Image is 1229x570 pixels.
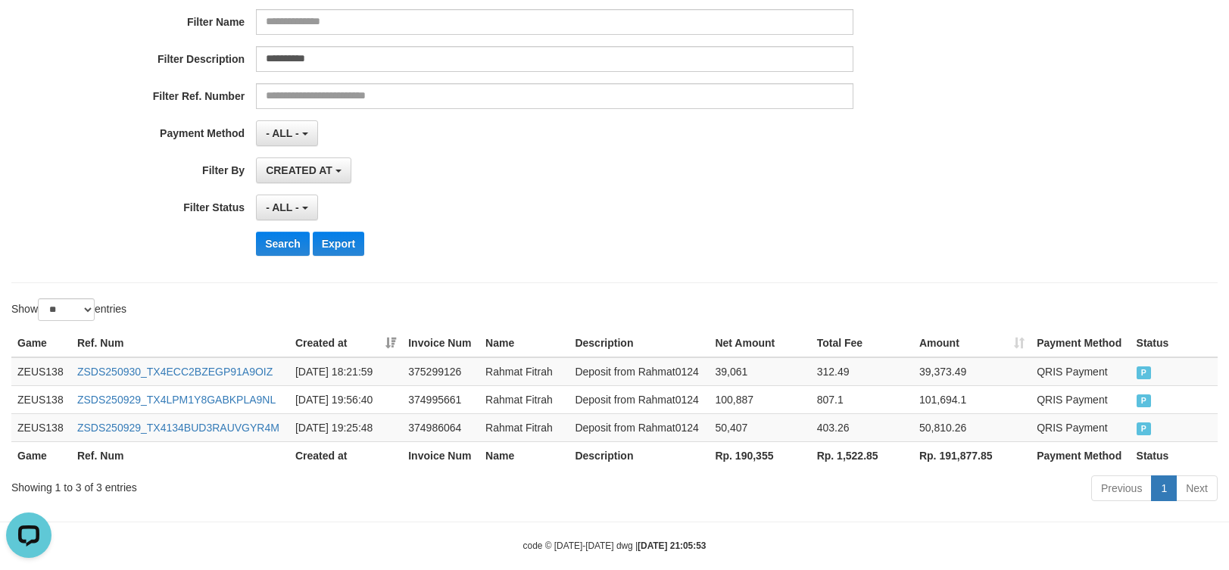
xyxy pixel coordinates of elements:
td: 312.49 [811,357,913,386]
th: Description [569,329,709,357]
th: Status [1131,441,1218,469]
td: ZEUS138 [11,413,71,441]
td: 403.26 [811,413,913,441]
strong: [DATE] 21:05:53 [638,540,706,551]
th: Rp. 190,355 [709,441,810,469]
td: Deposit from Rahmat0124 [569,413,709,441]
button: Export [313,232,364,256]
a: Previous [1091,475,1152,501]
button: - ALL - [256,195,317,220]
td: Rahmat Fitrah [479,385,569,413]
th: Game [11,329,71,357]
td: [DATE] 18:21:59 [289,357,402,386]
a: ZSDS250929_TX4LPM1Y8GABKPLA9NL [77,394,276,406]
td: 100,887 [709,385,810,413]
td: Rahmat Fitrah [479,357,569,386]
button: Open LiveChat chat widget [6,6,51,51]
div: Showing 1 to 3 of 3 entries [11,474,501,495]
td: QRIS Payment [1031,357,1130,386]
th: Created at: activate to sort column ascending [289,329,402,357]
td: [DATE] 19:56:40 [289,385,402,413]
td: Deposit from Rahmat0124 [569,357,709,386]
td: 807.1 [811,385,913,413]
th: Description [569,441,709,469]
th: Ref. Num [71,441,289,469]
label: Show entries [11,298,126,321]
span: PAID [1137,422,1152,435]
td: Deposit from Rahmat0124 [569,385,709,413]
td: [DATE] 19:25:48 [289,413,402,441]
button: CREATED AT [256,157,351,183]
th: Name [479,329,569,357]
th: Created at [289,441,402,469]
th: Ref. Num [71,329,289,357]
td: 50,407 [709,413,810,441]
td: 374986064 [402,413,479,441]
th: Name [479,441,569,469]
a: 1 [1151,475,1177,501]
th: Rp. 191,877.85 [913,441,1031,469]
td: 374995661 [402,385,479,413]
td: 39,373.49 [913,357,1031,386]
td: Rahmat Fitrah [479,413,569,441]
a: ZSDS250930_TX4ECC2BZEGP91A9OIZ [77,366,273,378]
select: Showentries [38,298,95,321]
td: QRIS Payment [1031,413,1130,441]
a: ZSDS250929_TX4134BUD3RAUVGYR4M [77,422,279,434]
td: QRIS Payment [1031,385,1130,413]
th: Total Fee [811,329,913,357]
span: PAID [1137,366,1152,379]
th: Payment Method [1031,441,1130,469]
th: Rp. 1,522.85 [811,441,913,469]
span: CREATED AT [266,164,332,176]
a: Next [1176,475,1218,501]
small: code © [DATE]-[DATE] dwg | [523,540,707,551]
th: Invoice Num [402,329,479,357]
th: Amount: activate to sort column ascending [913,329,1031,357]
th: Payment Method [1031,329,1130,357]
th: Game [11,441,71,469]
th: Net Amount [709,329,810,357]
td: 375299126 [402,357,479,386]
td: ZEUS138 [11,385,71,413]
th: Invoice Num [402,441,479,469]
td: ZEUS138 [11,357,71,386]
td: 50,810.26 [913,413,1031,441]
span: - ALL - [266,127,299,139]
span: PAID [1137,394,1152,407]
th: Status [1131,329,1218,357]
td: 39,061 [709,357,810,386]
button: - ALL - [256,120,317,146]
td: 101,694.1 [913,385,1031,413]
span: - ALL - [266,201,299,213]
button: Search [256,232,310,256]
